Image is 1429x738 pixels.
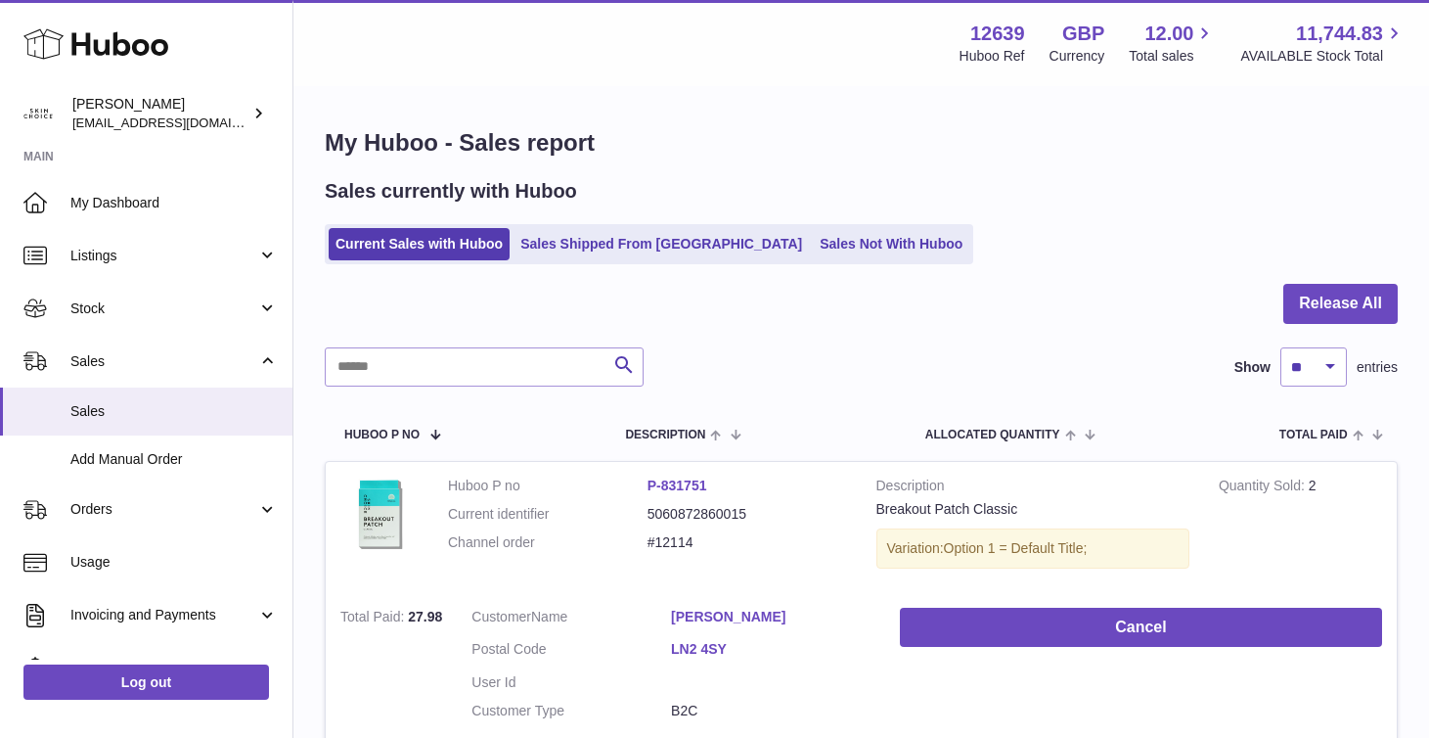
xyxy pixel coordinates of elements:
span: Stock [70,300,257,318]
span: 11,744.83 [1296,21,1383,47]
div: Breakout Patch Classic [876,500,1189,519]
strong: 12639 [970,21,1025,47]
h2: Sales currently with Huboo [325,178,577,205]
a: Sales Not With Huboo [813,228,969,260]
span: 27.98 [408,609,442,624]
a: [PERSON_NAME] [671,608,871,626]
span: Add Manual Order [70,450,278,469]
span: Invoicing and Payments [70,606,257,624]
img: 126391698654679.jpg [340,477,419,555]
span: Option 1 = Default Title; [944,540,1088,556]
span: Description [625,429,705,441]
span: entries [1357,358,1398,377]
span: My Dashboard [70,194,278,212]
a: 12.00 Total sales [1129,21,1216,66]
span: Usage [70,553,278,572]
dt: Name [471,608,671,631]
div: Huboo Ref [960,47,1025,66]
span: Total paid [1279,429,1348,441]
strong: Description [876,477,1189,500]
span: Huboo P no [344,429,420,441]
dt: User Id [471,673,671,692]
a: Log out [23,665,269,700]
img: admin@skinchoice.com [23,99,53,128]
dt: Huboo P no [448,477,648,495]
h1: My Huboo - Sales report [325,127,1398,159]
strong: Total Paid [340,609,408,629]
dt: Channel order [448,533,648,552]
span: 12.00 [1144,21,1193,47]
button: Release All [1283,284,1398,324]
span: [EMAIL_ADDRESS][DOMAIN_NAME] [72,115,288,130]
span: AVAILABLE Stock Total [1240,47,1406,66]
div: Currency [1049,47,1105,66]
a: Current Sales with Huboo [329,228,510,260]
span: Sales [70,352,257,371]
a: LN2 4SY [671,640,871,659]
a: 11,744.83 AVAILABLE Stock Total [1240,21,1406,66]
div: [PERSON_NAME] [72,95,248,132]
a: P-831751 [648,478,707,493]
span: Sales [70,402,278,421]
span: Total sales [1129,47,1216,66]
dd: B2C [671,702,871,720]
a: Sales Shipped From [GEOGRAPHIC_DATA] [514,228,809,260]
dd: #12114 [648,533,847,552]
button: Cancel [900,608,1382,648]
td: 2 [1204,462,1397,593]
strong: Quantity Sold [1219,478,1309,498]
span: Listings [70,247,257,265]
label: Show [1234,358,1271,377]
dt: Current identifier [448,505,648,524]
span: Customer [471,609,531,624]
dt: Postal Code [471,640,671,664]
dt: Customer Type [471,702,671,720]
span: Cases [70,659,278,677]
span: ALLOCATED Quantity [925,429,1060,441]
strong: GBP [1062,21,1104,47]
dd: 5060872860015 [648,505,847,524]
span: Orders [70,500,257,519]
div: Variation: [876,529,1189,569]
